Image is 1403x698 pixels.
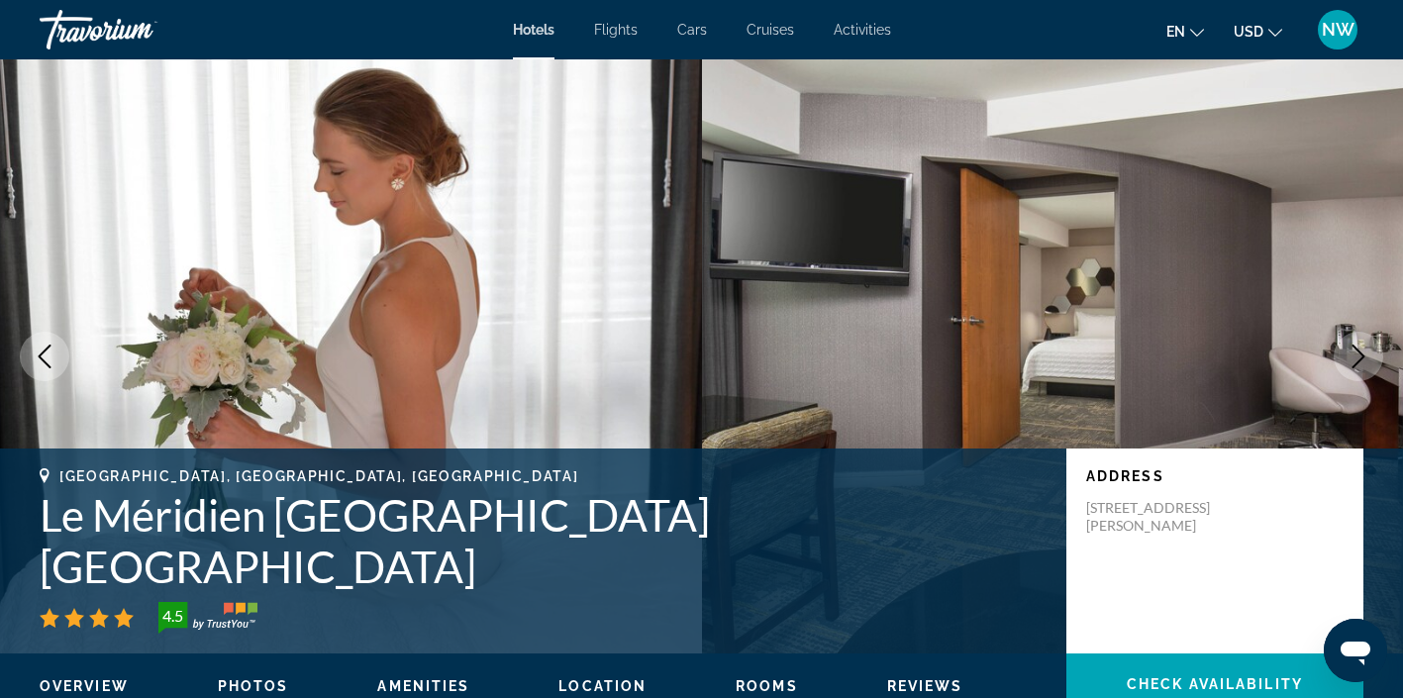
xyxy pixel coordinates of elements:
[1086,468,1344,484] p: Address
[1166,17,1204,46] button: Change language
[747,22,794,38] a: Cruises
[1234,17,1282,46] button: Change currency
[40,677,129,695] button: Overview
[1324,619,1387,682] iframe: Button to launch messaging window
[1234,24,1263,40] span: USD
[834,22,891,38] a: Activities
[1334,332,1383,381] button: Next image
[1166,24,1185,40] span: en
[40,4,238,55] a: Travorium
[1322,20,1354,40] span: NW
[558,678,647,694] span: Location
[59,468,578,484] span: [GEOGRAPHIC_DATA], [GEOGRAPHIC_DATA], [GEOGRAPHIC_DATA]
[218,678,289,694] span: Photos
[377,677,469,695] button: Amenities
[40,489,1047,592] h1: Le Méridien [GEOGRAPHIC_DATA] [GEOGRAPHIC_DATA]
[736,678,798,694] span: Rooms
[594,22,638,38] a: Flights
[558,677,647,695] button: Location
[40,678,129,694] span: Overview
[887,677,963,695] button: Reviews
[377,678,469,694] span: Amenities
[20,332,69,381] button: Previous image
[218,677,289,695] button: Photos
[1312,9,1363,50] button: User Menu
[736,677,798,695] button: Rooms
[677,22,707,38] a: Cars
[887,678,963,694] span: Reviews
[1086,499,1245,535] p: [STREET_ADDRESS][PERSON_NAME]
[1127,676,1303,692] span: Check Availability
[152,604,192,628] div: 4.5
[513,22,554,38] a: Hotels
[158,602,257,634] img: trustyou-badge-hor.svg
